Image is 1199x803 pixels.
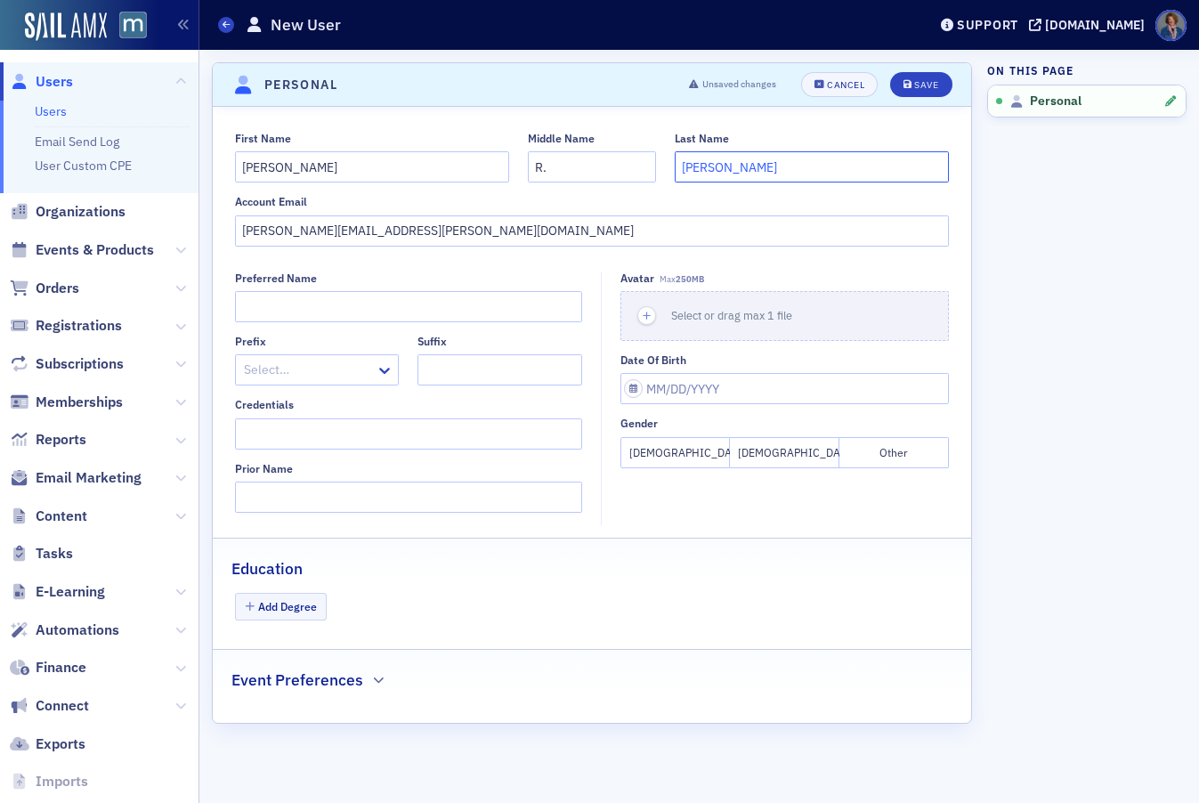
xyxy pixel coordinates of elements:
[36,544,73,564] span: Tasks
[839,437,949,468] button: Other
[890,72,952,97] button: Save
[676,273,704,285] span: 250MB
[10,620,119,640] a: Automations
[1155,10,1187,41] span: Profile
[702,77,776,92] span: Unsaved changes
[10,582,105,602] a: E-Learning
[36,696,89,716] span: Connect
[10,72,73,92] a: Users
[1030,93,1082,109] span: Personal
[1029,19,1151,31] button: [DOMAIN_NAME]
[36,582,105,602] span: E-Learning
[36,393,123,412] span: Memberships
[10,468,142,488] a: Email Marketing
[957,17,1018,33] div: Support
[231,557,303,580] h2: Education
[36,72,73,92] span: Users
[801,72,878,97] button: Cancel
[620,373,949,404] input: MM/DD/YYYY
[10,279,79,298] a: Orders
[25,12,107,41] img: SailAMX
[730,437,839,468] button: [DEMOGRAPHIC_DATA]
[35,158,132,174] a: User Custom CPE
[10,393,123,412] a: Memberships
[620,272,654,285] div: Avatar
[675,132,729,145] div: Last Name
[36,354,124,374] span: Subscriptions
[36,202,126,222] span: Organizations
[36,430,86,450] span: Reports
[119,12,147,39] img: SailAMX
[10,240,154,260] a: Events & Products
[417,335,447,348] div: Suffix
[235,593,328,620] button: Add Degree
[36,316,122,336] span: Registrations
[10,696,89,716] a: Connect
[10,430,86,450] a: Reports
[235,272,317,285] div: Preferred Name
[1045,17,1145,33] div: [DOMAIN_NAME]
[36,772,88,791] span: Imports
[235,132,291,145] div: First Name
[235,335,266,348] div: Prefix
[36,468,142,488] span: Email Marketing
[620,417,658,430] div: Gender
[36,240,154,260] span: Events & Products
[827,80,864,90] div: Cancel
[235,195,307,208] div: Account Email
[671,308,792,322] span: Select or drag max 1 file
[987,62,1187,78] h4: On this page
[235,398,294,411] div: Credentials
[235,462,293,475] div: Prior Name
[528,132,595,145] div: Middle Name
[36,658,86,677] span: Finance
[620,353,686,367] div: Date of Birth
[36,734,85,754] span: Exports
[620,291,949,341] button: Select or drag max 1 file
[107,12,147,42] a: View Homepage
[620,437,730,468] button: [DEMOGRAPHIC_DATA]
[660,273,704,285] span: Max
[10,772,88,791] a: Imports
[35,134,119,150] a: Email Send Log
[35,103,67,119] a: Users
[10,507,87,526] a: Content
[264,76,337,94] h4: Personal
[10,354,124,374] a: Subscriptions
[271,14,341,36] h1: New User
[10,544,73,564] a: Tasks
[10,202,126,222] a: Organizations
[36,507,87,526] span: Content
[36,279,79,298] span: Orders
[10,658,86,677] a: Finance
[36,620,119,640] span: Automations
[10,316,122,336] a: Registrations
[231,669,363,692] h2: Event Preferences
[10,734,85,754] a: Exports
[914,80,938,90] div: Save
